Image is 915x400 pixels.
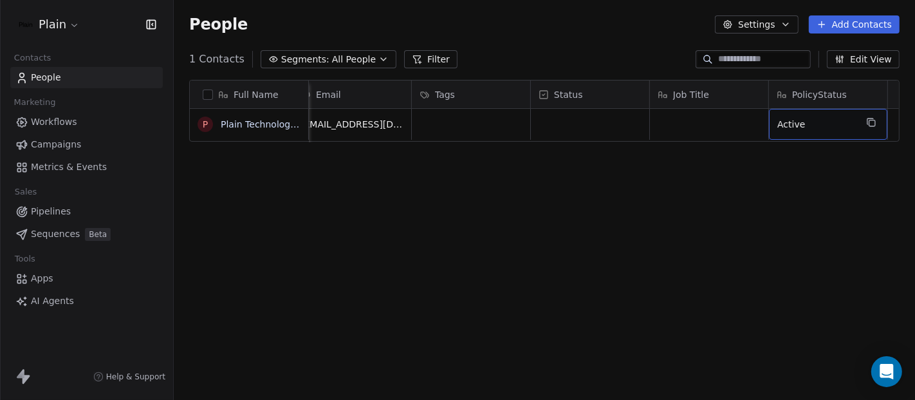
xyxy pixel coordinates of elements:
button: Settings [715,15,798,33]
div: Full Name [190,81,308,108]
a: Metrics & Events [10,157,163,178]
span: Sequences [31,227,80,241]
span: People [31,71,61,84]
div: P [203,118,208,131]
span: 1 Contacts [189,52,245,67]
button: Add Contacts [809,15,900,33]
a: Campaigns [10,134,163,155]
span: Workflows [31,115,77,129]
span: All People [332,53,376,66]
img: Plain-Logo-Tile.png [18,17,33,32]
a: People [10,67,163,88]
span: Pipelines [31,205,71,218]
span: Apps [31,272,53,285]
span: AI Agents [31,294,74,308]
a: Help & Support [93,372,165,382]
span: Status [554,88,583,101]
span: PolicyStatus [792,88,847,101]
span: Segments: [281,53,329,66]
div: PolicyStatus [769,81,887,108]
span: Tags [435,88,455,101]
a: AI Agents [10,290,163,312]
span: Job Title [673,88,709,101]
div: Job Title [650,81,768,108]
button: Plain [15,14,82,35]
div: Email [293,81,411,108]
span: Plain [39,16,66,33]
a: Workflows [10,111,163,133]
span: People [189,15,248,34]
span: Email [316,88,341,101]
span: Metrics & Events [31,160,107,174]
span: Help & Support [106,372,165,382]
a: Plain Technologies ApS [221,119,324,129]
span: Marketing [8,93,61,112]
span: Sales [9,182,42,202]
button: Edit View [827,50,900,68]
div: Tags [412,81,530,108]
span: Beta [85,228,111,241]
a: Pipelines [10,201,163,222]
span: Active [777,118,856,131]
a: Apps [10,268,163,289]
div: Status [531,81,649,108]
span: Full Name [234,88,279,101]
div: Open Intercom Messenger [871,356,902,387]
span: Contacts [8,48,57,68]
a: SequencesBeta [10,224,163,245]
span: Tools [9,249,41,269]
span: [EMAIL_ADDRESS][DOMAIN_NAME] [300,118,403,131]
span: Campaigns [31,138,81,151]
button: Filter [404,50,457,68]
